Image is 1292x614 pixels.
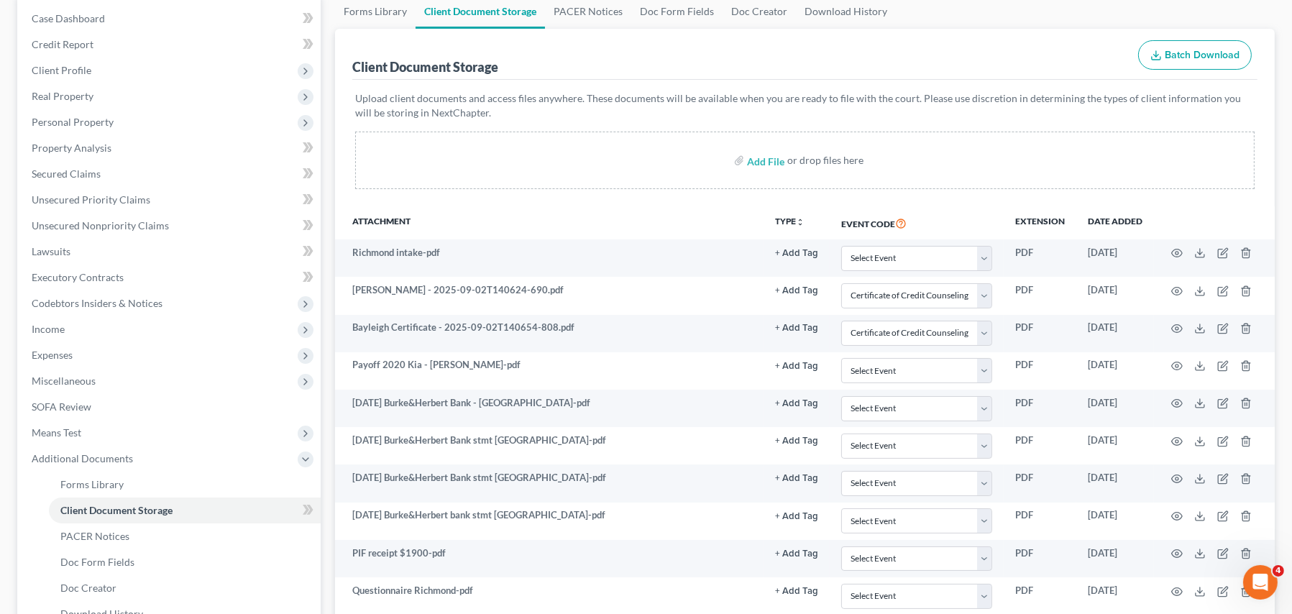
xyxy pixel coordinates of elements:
[335,352,764,390] td: Payoff 2020 Kia - [PERSON_NAME]-pdf
[1076,503,1154,540] td: [DATE]
[1076,239,1154,277] td: [DATE]
[20,6,321,32] a: Case Dashboard
[775,474,818,483] button: + Add Tag
[1004,206,1076,239] th: Extension
[32,323,65,335] span: Income
[1076,464,1154,502] td: [DATE]
[775,546,818,560] a: + Add Tag
[20,135,321,161] a: Property Analysis
[32,90,93,102] span: Real Property
[775,587,818,596] button: + Add Tag
[1076,540,1154,577] td: [DATE]
[1076,427,1154,464] td: [DATE]
[335,206,764,239] th: Attachment
[335,427,764,464] td: [DATE] Burke&Herbert Bank stmt [GEOGRAPHIC_DATA]-pdf
[775,321,818,334] a: + Add Tag
[20,213,321,239] a: Unsecured Nonpriority Claims
[32,142,111,154] span: Property Analysis
[20,394,321,420] a: SOFA Review
[32,193,150,206] span: Unsecured Priority Claims
[1004,277,1076,314] td: PDF
[775,584,818,597] a: + Add Tag
[1004,464,1076,502] td: PDF
[32,349,73,361] span: Expenses
[32,12,105,24] span: Case Dashboard
[60,582,116,594] span: Doc Creator
[775,358,818,372] a: + Add Tag
[32,245,70,257] span: Lawsuits
[1004,427,1076,464] td: PDF
[1004,503,1076,540] td: PDF
[775,399,818,408] button: + Add Tag
[796,218,805,226] i: unfold_more
[32,116,114,128] span: Personal Property
[355,91,1255,120] p: Upload client documents and access files anywhere. These documents will be available when you are...
[335,390,764,427] td: [DATE] Burke&Herbert Bank - [GEOGRAPHIC_DATA]-pdf
[20,265,321,290] a: Executory Contracts
[60,556,134,568] span: Doc Form Fields
[335,277,764,314] td: [PERSON_NAME] - 2025-09-02T140624-690.pdf
[830,206,1004,239] th: Event Code
[20,187,321,213] a: Unsecured Priority Claims
[775,324,818,333] button: + Add Tag
[1004,239,1076,277] td: PDF
[1076,352,1154,390] td: [DATE]
[1076,206,1154,239] th: Date added
[32,426,81,439] span: Means Test
[775,362,818,371] button: + Add Tag
[775,396,818,410] a: + Add Tag
[1273,565,1284,577] span: 4
[335,503,764,540] td: [DATE] Burke&Herbert bank stmt [GEOGRAPHIC_DATA]-pdf
[775,246,818,260] a: + Add Tag
[32,38,93,50] span: Credit Report
[1076,277,1154,314] td: [DATE]
[49,549,321,575] a: Doc Form Fields
[335,315,764,352] td: Bayleigh Certificate - 2025-09-02T140654-808.pdf
[775,436,818,446] button: + Add Tag
[20,161,321,187] a: Secured Claims
[335,464,764,502] td: [DATE] Burke&Herbert Bank stmt [GEOGRAPHIC_DATA]-pdf
[775,471,818,485] a: + Add Tag
[1165,49,1240,61] span: Batch Download
[1076,390,1154,427] td: [DATE]
[49,472,321,498] a: Forms Library
[20,239,321,265] a: Lawsuits
[1138,40,1252,70] button: Batch Download
[60,504,173,516] span: Client Document Storage
[775,508,818,522] a: + Add Tag
[352,58,498,75] div: Client Document Storage
[335,540,764,577] td: PIF receipt $1900-pdf
[32,64,91,76] span: Client Profile
[775,549,818,559] button: + Add Tag
[775,286,818,295] button: + Add Tag
[49,575,321,601] a: Doc Creator
[60,530,129,542] span: PACER Notices
[20,32,321,58] a: Credit Report
[775,512,818,521] button: + Add Tag
[335,239,764,277] td: Richmond intake-pdf
[49,498,321,523] a: Client Document Storage
[32,297,162,309] span: Codebtors Insiders & Notices
[1004,540,1076,577] td: PDF
[1004,390,1076,427] td: PDF
[60,478,124,490] span: Forms Library
[32,168,101,180] span: Secured Claims
[32,452,133,464] span: Additional Documents
[32,271,124,283] span: Executory Contracts
[32,375,96,387] span: Miscellaneous
[32,400,91,413] span: SOFA Review
[1004,315,1076,352] td: PDF
[775,434,818,447] a: + Add Tag
[1076,315,1154,352] td: [DATE]
[49,523,321,549] a: PACER Notices
[1004,352,1076,390] td: PDF
[775,217,805,226] button: TYPEunfold_more
[32,219,169,232] span: Unsecured Nonpriority Claims
[775,249,818,258] button: + Add Tag
[775,283,818,297] a: + Add Tag
[787,153,863,168] div: or drop files here
[1243,565,1278,600] iframe: Intercom live chat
